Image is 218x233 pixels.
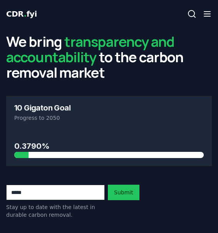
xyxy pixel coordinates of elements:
[108,185,139,200] button: Submit
[14,104,204,112] h3: 10 Gigaton Goal
[6,9,37,19] span: CDR fyi
[14,114,204,122] p: Progress to 2050
[14,140,204,152] h3: 0.3790%
[24,9,27,19] span: .
[6,32,175,66] span: transparency and accountability
[6,9,37,19] a: CDR.fyi
[6,203,105,219] p: Stay up to date with the latest in durable carbon removal.
[6,34,212,80] h2: We bring to the carbon removal market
